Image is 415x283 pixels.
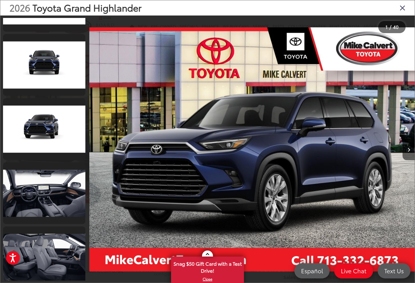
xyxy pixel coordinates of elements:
span: 1 [386,23,388,30]
i: Close gallery [400,4,406,12]
img: 2026 Toyota Grand Highlander Limited [2,41,86,88]
img: 2026 Toyota Grand Highlander Limited [2,170,86,217]
img: 2026 Toyota Grand Highlander Limited [2,105,86,153]
span: Text Us [381,267,407,274]
span: 40 [393,23,399,30]
a: Live Chat [334,263,373,278]
span: Toyota Grand Highlander [33,1,142,14]
img: 2026 Toyota Grand Highlander Limited [89,22,415,277]
a: Español [294,263,330,278]
span: 2026 [9,1,30,14]
img: 2026 Toyota Grand Highlander Limited [2,234,86,281]
div: 2026 Toyota Grand Highlander Limited 0 [89,22,415,277]
span: Snag $50 Gift Card with a Test Drive! [172,257,243,276]
span: Live Chat [338,267,369,274]
span: Español [298,267,326,274]
a: Text Us [378,263,410,278]
span: / [389,25,392,29]
button: Next image [403,139,415,160]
